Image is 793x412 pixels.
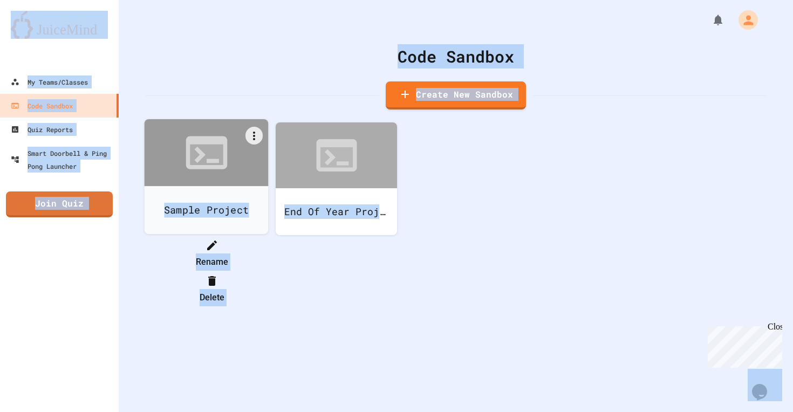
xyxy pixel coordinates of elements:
[11,123,73,136] div: Quiz Reports
[11,99,73,112] div: Code Sandbox
[748,369,782,401] iframe: chat widget
[727,8,761,32] div: My Account
[11,147,114,173] div: Smart Doorbell & Ping Pong Launcher
[4,4,74,68] div: Chat with us now!Close
[276,188,397,235] div: End Of Year Project 9th
[276,122,397,235] a: End Of Year Project 9th
[703,322,782,368] iframe: chat widget
[692,11,727,29] div: My Notifications
[156,272,267,306] li: Delete
[145,119,269,234] a: Sample Project
[146,44,766,68] div: Code Sandbox
[6,191,113,217] a: Join Quiz
[156,236,267,271] li: Rename
[11,11,108,39] img: logo-orange.svg
[386,81,526,109] a: Create New Sandbox
[145,186,269,234] div: Sample Project
[11,75,88,88] div: My Teams/Classes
